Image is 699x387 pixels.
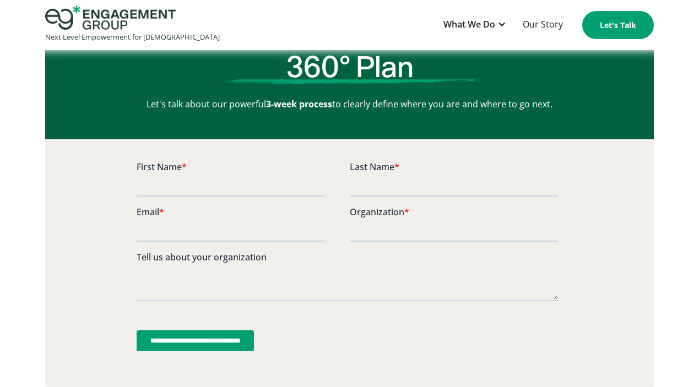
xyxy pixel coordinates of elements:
[147,97,552,112] p: Let's talk about our powerful to clearly define where you are and where to go next.
[137,161,562,370] iframe: Form 0
[45,30,220,45] div: Next Level Empowerment for [DEMOGRAPHIC_DATA]
[213,45,268,57] span: Organization
[438,12,512,39] div: What We Do
[45,6,220,45] a: home
[45,6,176,30] img: Engagement Group Logo Icon
[443,17,495,32] div: What We Do
[582,11,654,39] a: Let's Talk
[266,98,332,110] strong: 3-week process
[517,12,568,39] a: Our Story
[218,14,481,91] h2: It all starts with a 360° Plan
